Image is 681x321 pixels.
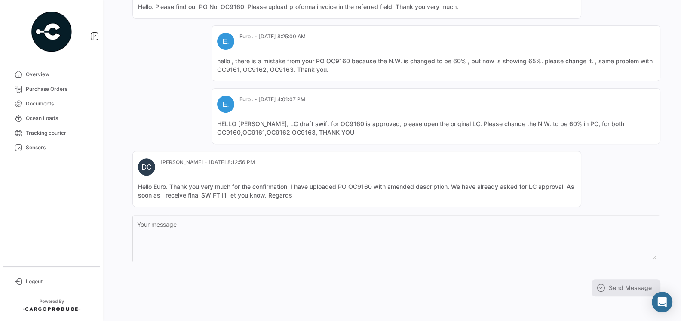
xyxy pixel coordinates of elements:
[7,126,96,140] a: Tracking courier
[160,158,255,166] mat-card-subtitle: [PERSON_NAME] - [DATE] 8:12:56 PM
[7,96,96,111] a: Documents
[239,33,306,40] mat-card-subtitle: Euro . - [DATE] 8:25:00 AM
[239,96,305,103] mat-card-subtitle: Euro . - [DATE] 4:01:07 PM
[26,85,93,93] span: Purchase Orders
[26,71,93,78] span: Overview
[26,100,93,108] span: Documents
[217,120,655,137] mat-card-content: HELLO [PERSON_NAME], LC draft swift for OC9160 is approved, please open the original LC. Please c...
[7,111,96,126] a: Ocean Loads
[652,292,672,312] div: Abrir Intercom Messenger
[26,114,93,122] span: Ocean Loads
[7,67,96,82] a: Overview
[26,278,93,285] span: Logout
[7,140,96,155] a: Sensors
[138,158,155,176] div: DC
[217,33,234,50] div: E.
[138,182,576,200] mat-card-content: Hello Euro. Thank you very much for the confirmation. I have uploaded PO OC9160 with amended desc...
[7,82,96,96] a: Purchase Orders
[26,144,93,151] span: Sensors
[217,57,655,74] mat-card-content: hello , there is a mistake from your PO OC9160 because the N.W. is changed to be 60% , but now is...
[30,10,73,53] img: powered-by.png
[26,129,93,137] span: Tracking courier
[138,3,576,11] mat-card-content: Hello. Please find our PO No. OC9160. Please upload proforma invoice in the referred field. Thank...
[217,96,234,113] div: E.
